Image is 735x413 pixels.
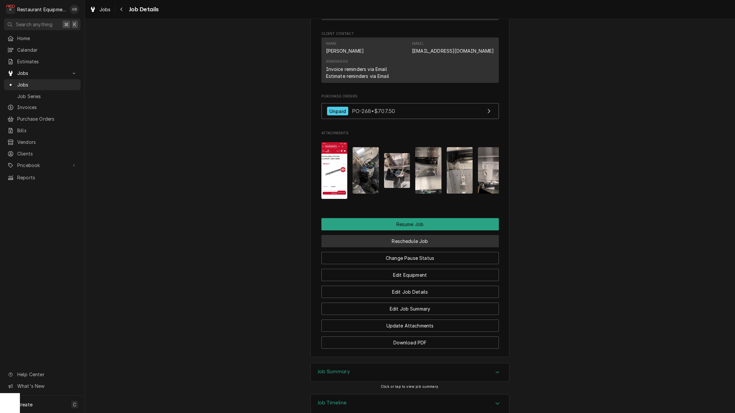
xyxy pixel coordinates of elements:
[321,230,499,247] div: Button Group Row
[321,235,499,247] button: Reschedule Job
[73,401,76,408] span: C
[321,286,499,298] button: Edit Job Details
[73,21,76,28] span: K
[321,320,499,332] button: Update Attachments
[127,5,159,14] span: Job Details
[17,115,77,122] span: Purchase Orders
[352,108,395,114] span: PO-268 • $707.50
[4,148,81,159] a: Clients
[4,91,81,102] a: Job Series
[412,41,424,46] div: Email
[321,332,499,349] div: Button Group Row
[4,125,81,136] a: Bills
[4,44,81,55] a: Calendar
[326,41,337,46] div: Name
[17,127,77,134] span: Bills
[321,247,499,264] div: Button Group Row
[17,174,77,181] span: Reports
[17,35,77,42] span: Home
[321,31,499,86] div: Client Contact
[4,68,81,79] a: Go to Jobs
[4,56,81,67] a: Estimates
[64,21,69,28] span: ⌘
[326,66,387,73] div: Invoice reminders via Email
[70,5,79,14] div: Gary Beaver's Avatar
[4,33,81,44] a: Home
[321,303,499,315] button: Edit Job Summary
[321,103,499,119] a: View Purchase Order
[381,384,439,389] span: Click or tap to view job summary.
[317,369,350,375] h3: Job Summary
[415,147,441,194] img: p0If64PUQyiWTt85QLid
[16,21,52,28] span: Search anything
[4,19,81,30] button: Search anything⌘K
[353,147,379,194] img: JYoPDa3FR4i3vKX0Ez7F
[321,37,499,86] div: Client Contact List
[478,147,504,194] img: ZhbScGzDQj6d82JvEnQ2
[311,394,509,413] div: Accordion Header
[17,46,77,53] span: Calendar
[17,402,33,407] span: Create
[321,218,499,349] div: Button Group
[311,363,509,382] button: Accordion Details Expand Trigger
[311,394,509,413] button: Accordion Details Expand Trigger
[4,369,81,380] a: Go to Help Center
[321,137,499,204] span: Attachments
[4,381,81,391] a: Go to What's New
[4,102,81,113] a: Invoices
[100,6,111,13] span: Jobs
[4,160,81,171] a: Go to Pricebook
[321,298,499,315] div: Button Group Row
[17,139,77,146] span: Vendors
[4,172,81,183] a: Reports
[4,113,81,124] a: Purchase Orders
[310,363,509,382] div: Job Summary
[326,41,364,54] div: Name
[87,4,113,15] a: Jobs
[6,5,15,14] div: R
[327,107,349,116] div: Unpaid
[321,94,499,99] span: Purchase Orders
[326,59,389,79] div: Reminders
[116,4,127,15] button: Navigate back
[321,269,499,281] button: Edit Equipment
[17,81,77,88] span: Jobs
[321,264,499,281] div: Button Group Row
[17,70,67,77] span: Jobs
[321,131,499,136] span: Attachments
[17,150,77,157] span: Clients
[70,5,79,14] div: GB
[412,48,494,54] a: [EMAIL_ADDRESS][DOMAIN_NAME]
[321,37,499,83] div: Contact
[321,31,499,36] span: Client Contact
[321,142,348,199] img: Nndf2hT6QDqZR3ml29tU
[17,6,66,13] div: Restaurant Equipment Diagnostics
[17,371,77,378] span: Help Center
[321,281,499,298] div: Button Group Row
[326,59,348,64] div: Reminders
[17,93,77,100] span: Job Series
[311,363,509,382] div: Accordion Header
[6,5,15,14] div: Restaurant Equipment Diagnostics's Avatar
[412,41,494,54] div: Email
[4,137,81,147] a: Vendors
[4,79,81,90] a: Jobs
[447,147,473,194] img: hwhtl9wTiGGgyjRdGcwo
[384,153,410,188] img: mzWliIoQzWFxqKKz7vKa
[321,218,499,230] button: Resume Job
[17,104,77,111] span: Invoices
[326,73,389,80] div: Estimate reminders via Email
[17,162,67,169] span: Pricebook
[321,315,499,332] div: Button Group Row
[17,58,77,65] span: Estimates
[321,131,499,204] div: Attachments
[321,336,499,349] button: Download PDF
[321,94,499,122] div: Purchase Orders
[321,252,499,264] button: Change Pause Status
[321,218,499,230] div: Button Group Row
[317,400,347,406] h3: Job Timeline
[17,383,77,389] span: What's New
[326,47,364,54] div: [PERSON_NAME]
